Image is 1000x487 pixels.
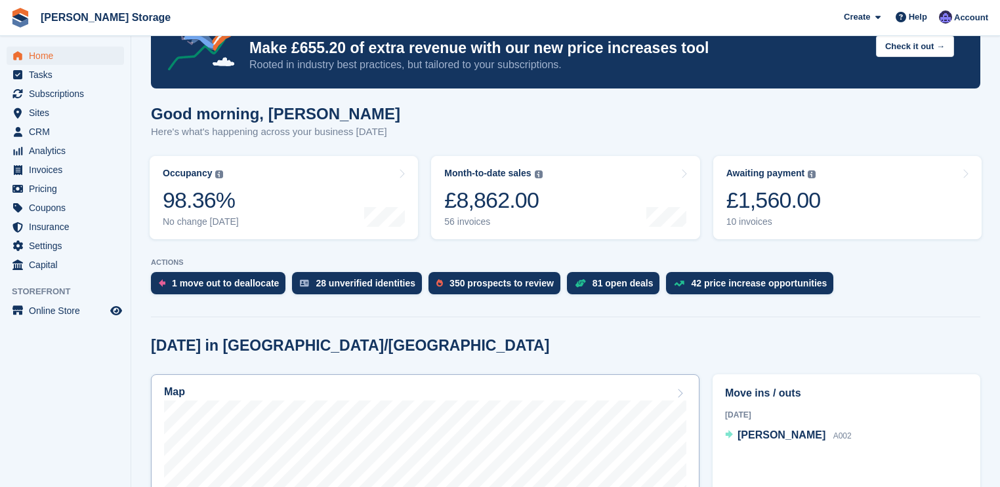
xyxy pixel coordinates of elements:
div: 98.36% [163,187,239,214]
span: Settings [29,237,108,255]
p: ACTIONS [151,258,980,267]
p: Make £655.20 of extra revenue with our new price increases tool [249,39,865,58]
span: Help [909,10,927,24]
a: menu [7,302,124,320]
span: Create [844,10,870,24]
a: [PERSON_NAME] Storage [35,7,176,28]
div: 10 invoices [726,216,821,227]
img: icon-info-grey-7440780725fd019a000dd9b08b2336e03edf1995a4989e88bcd33f0948082b44.svg [215,170,223,178]
a: [PERSON_NAME] A002 [725,427,852,444]
div: 81 open deals [593,278,654,288]
img: price-adjustments-announcement-icon-8257ccfd72463d97f412b2fc003d46551f7dbcb40ab6d574587a9cd5c0d94... [157,1,249,75]
a: Preview store [108,303,124,319]
img: icon-info-grey-7440780725fd019a000dd9b08b2336e03edf1995a4989e88bcd33f0948082b44.svg [808,170,816,178]
div: Occupancy [163,168,212,179]
span: A002 [833,431,852,440]
a: menu [7,237,124,255]
a: menu [7,47,124,65]
a: menu [7,123,124,141]
div: No change [DATE] [163,216,239,227]
a: menu [7,142,124,160]
a: menu [7,161,124,179]
h1: Good morning, [PERSON_NAME] [151,105,400,123]
a: menu [7,256,124,274]
span: CRM [29,123,108,141]
span: Tasks [29,66,108,84]
span: Online Store [29,302,108,320]
h2: Map [164,386,185,398]
button: Check it out → [876,35,954,57]
div: £8,862.00 [444,187,542,214]
a: 350 prospects to review [428,272,567,301]
span: Invoices [29,161,108,179]
span: Sites [29,104,108,122]
a: menu [7,199,124,217]
span: Analytics [29,142,108,160]
a: 81 open deals [567,272,667,301]
span: Coupons [29,199,108,217]
div: 1 move out to deallocate [172,278,279,288]
div: 56 invoices [444,216,542,227]
a: Occupancy 98.36% No change [DATE] [150,156,418,239]
div: [DATE] [725,409,968,421]
div: Month-to-date sales [444,168,531,179]
img: deal-1b604bf984904fb50ccaf53a9ad4b4a5d6e5aea283cecdc64d6e3604feb123c2.svg [575,279,586,288]
div: 350 prospects to review [449,278,554,288]
p: Rooted in industry best practices, but tailored to your subscriptions. [249,58,865,72]
a: Month-to-date sales £8,862.00 56 invoices [431,156,699,239]
div: 28 unverified identities [316,278,415,288]
div: £1,560.00 [726,187,821,214]
a: menu [7,66,124,84]
a: menu [7,104,124,122]
a: 28 unverified identities [292,272,428,301]
a: Awaiting payment £1,560.00 10 invoices [713,156,982,239]
a: 1 move out to deallocate [151,272,292,301]
span: Account [954,11,988,24]
img: verify_identity-adf6edd0f0f0b5bbfe63781bf79b02c33cf7c696d77639b501bdc392416b5a36.svg [300,279,309,287]
h2: Move ins / outs [725,385,968,401]
img: stora-icon-8386f47178a22dfd0bd8f6a31ec36ba5ce8667c1dd55bd0f319d3a0aa187defe.svg [10,8,30,28]
span: Storefront [12,285,131,298]
span: Insurance [29,218,108,236]
span: [PERSON_NAME] [738,429,825,440]
div: 42 price increase opportunities [691,278,827,288]
img: icon-info-grey-7440780725fd019a000dd9b08b2336e03edf1995a4989e88bcd33f0948082b44.svg [535,170,543,178]
span: Capital [29,256,108,274]
a: 42 price increase opportunities [666,272,840,301]
div: Awaiting payment [726,168,805,179]
img: Tim Sinnott [939,10,952,24]
img: prospect-51fa495bee0391a8d652442698ab0144808aea92771e9ea1ae160a38d050c398.svg [436,279,443,287]
a: menu [7,218,124,236]
span: Home [29,47,108,65]
a: menu [7,85,124,103]
img: move_outs_to_deallocate_icon-f764333ba52eb49d3ac5e1228854f67142a1ed5810a6f6cc68b1a99e826820c5.svg [159,279,165,287]
img: price_increase_opportunities-93ffe204e8149a01c8c9dc8f82e8f89637d9d84a8eef4429ea346261dce0b2c0.svg [674,281,684,286]
p: Here's what's happening across your business [DATE] [151,125,400,140]
span: Pricing [29,180,108,198]
a: menu [7,180,124,198]
h2: [DATE] in [GEOGRAPHIC_DATA]/[GEOGRAPHIC_DATA] [151,337,549,355]
span: Subscriptions [29,85,108,103]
